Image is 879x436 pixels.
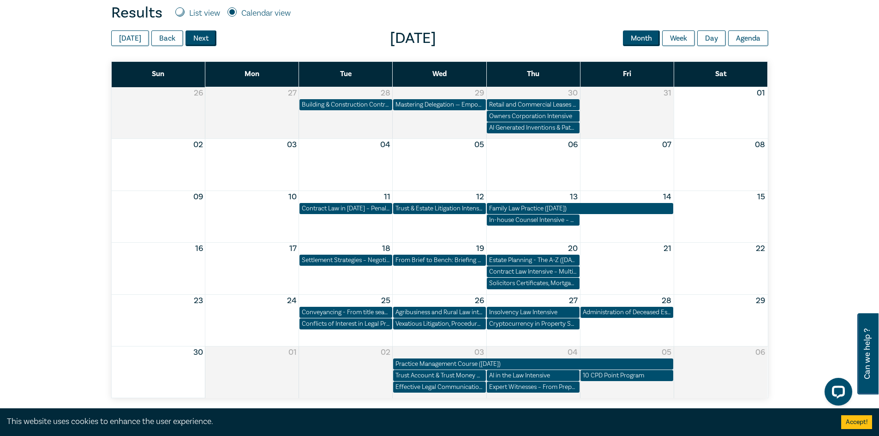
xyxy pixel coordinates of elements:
label: Calendar view [241,7,291,19]
button: 01 [757,87,765,99]
div: Conflicts of Interest in Legal Practice – The General Store Dilemma [302,319,390,328]
div: Settlement Strategies – Negotiating and Advising on Offers of Settlement [302,256,390,265]
div: From Brief to Bench: Briefing Counsel for Success [395,256,484,265]
button: 24 [287,295,297,307]
button: 27 [288,87,297,99]
button: 20 [568,243,578,255]
button: Accept cookies [841,415,872,429]
div: Trust Account & Trust Money Compliance Intensive [395,371,484,380]
div: Practice Management Course (December 2025) [395,359,671,369]
button: 09 [193,191,203,203]
button: 05 [662,346,671,358]
button: 12 [476,191,484,203]
button: 29 [756,295,765,307]
div: Contract Law in 2025 – Penalties, Unfair Terms & Unconscionable Conduct [302,204,390,213]
div: Effective Legal Communications: Mastering Letters of Advice and Letters of Demand [395,382,484,392]
button: 02 [193,139,203,151]
button: 04 [380,139,390,151]
div: Month View [111,61,768,398]
button: 28 [381,87,390,99]
button: 06 [568,139,578,151]
h4: Results [111,4,162,22]
button: 10 [288,191,297,203]
div: Family Law Practice (November 2025) [489,204,671,213]
div: Conveyancing - From title search to settlement (November 2025) [302,308,390,317]
span: Fri [623,69,631,78]
span: Sun [152,69,164,78]
div: AI in the Law Intensive [489,371,577,380]
button: 22 [756,243,765,255]
div: Mastering Delegation — Empowering Junior Lawyers for Success [395,100,484,109]
div: This website uses cookies to enhance the user experience. [7,416,827,428]
div: Building & Construction Contracts – Contract Interpretation following Pafburn [302,100,390,109]
div: Retail and Commercial Leases - A Practical Guide (October 2025) [489,100,577,109]
span: Tue [340,69,352,78]
button: 17 [289,243,297,255]
div: 10 CPD Point Program [583,371,671,380]
button: 29 [475,87,484,99]
div: Insolvency Law Intensive [489,308,577,317]
span: Can we help ? [863,319,872,389]
div: AI Generated Inventions & Patents – Navigating Legal Uncertainty [489,123,577,132]
button: 03 [474,346,484,358]
span: Thu [527,69,539,78]
button: 30 [568,87,578,99]
button: 28 [662,295,671,307]
div: Administration of Deceased Estates (Nov 2025) [583,308,671,317]
button: 23 [194,295,203,307]
button: 30 [193,346,203,358]
button: Day [697,30,726,46]
button: 14 [663,191,671,203]
label: List view [189,7,220,19]
button: 31 [664,87,671,99]
div: Estate Planning - The A-Z (Nov 2025) [489,256,577,265]
div: Vexatious Litigation, Procedural Abuse & Risk Management [395,319,484,328]
div: Agribusiness and Rural Law intensive [395,308,484,317]
span: [DATE] [216,29,610,48]
span: Sat [715,69,727,78]
button: 13 [570,191,578,203]
button: 04 [568,346,578,358]
button: 03 [287,139,297,151]
button: 16 [195,243,203,255]
button: 02 [381,346,390,358]
span: Mon [245,69,259,78]
button: [DATE] [111,30,149,46]
button: Back [151,30,183,46]
button: 15 [757,191,765,203]
button: 08 [755,139,765,151]
button: 18 [382,243,390,255]
button: 25 [381,295,390,307]
span: Wed [432,69,447,78]
div: Expert Witnesses – From Preparation to Examination [489,382,577,392]
button: 19 [476,243,484,255]
button: 21 [664,243,671,255]
button: Month [623,30,660,46]
button: 06 [755,346,765,358]
button: 07 [662,139,671,151]
button: 01 [288,346,297,358]
iframe: LiveChat chat widget [817,374,856,413]
div: Owners Corporation Intensive [489,112,577,121]
button: Agenda [728,30,768,46]
button: 26 [475,295,484,307]
div: Solicitors Certificates, Mortgages & Guarantees – Risky Business [489,279,577,288]
button: Week [662,30,695,46]
button: 26 [194,87,203,99]
button: 11 [384,191,390,203]
button: 27 [569,295,578,307]
div: In-house Counsel Intensive – Mastering the In-house Role [489,215,577,225]
div: Cryptocurrency in Property Settlements – Navigating Hidden Assets & Cold Wallets [489,319,577,328]
div: Trust & Estate Litigation Intensive [395,204,484,213]
button: Next [185,30,216,46]
button: 05 [474,139,484,151]
div: Contract Law Intensive – Multi Party, Smart Contracts & Good Faith [489,267,577,276]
